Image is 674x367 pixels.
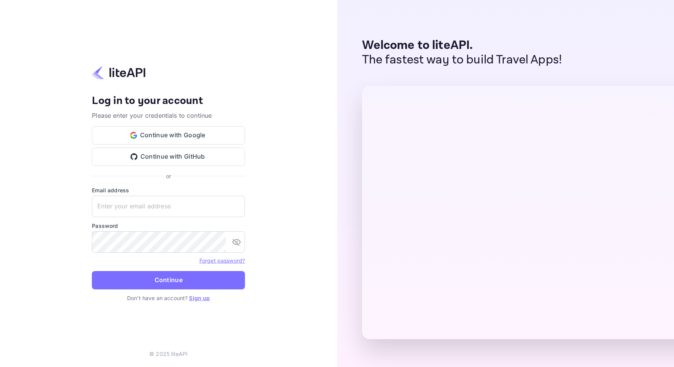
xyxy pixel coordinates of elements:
[229,234,244,250] button: toggle password visibility
[149,350,188,358] p: © 2025 liteAPI
[92,148,245,166] button: Continue with GitHub
[199,257,245,264] a: Forget password?
[362,38,562,53] p: Welcome to liteAPI.
[92,271,245,289] button: Continue
[189,295,210,301] a: Sign up
[92,126,245,145] button: Continue with Google
[199,257,245,264] a: Forget password?
[92,294,245,302] p: Don't have an account?
[92,222,245,230] label: Password
[92,65,145,80] img: liteapi
[166,172,171,180] p: or
[92,94,245,108] h4: Log in to your account
[362,53,562,67] p: The fastest way to build Travel Apps!
[92,186,245,194] label: Email address
[92,111,245,120] p: Please enter your credentials to continue
[92,196,245,217] input: Enter your email address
